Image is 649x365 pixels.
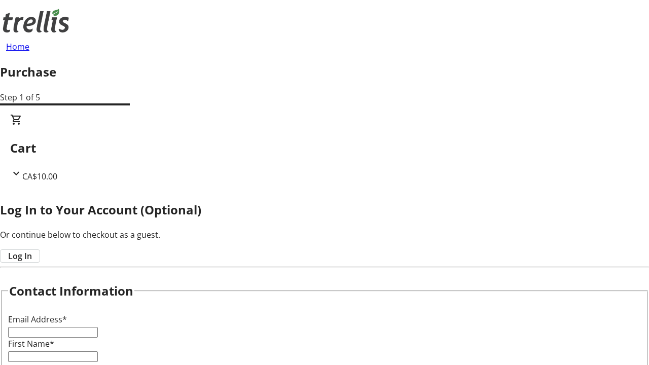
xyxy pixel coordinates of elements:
[9,282,133,300] h2: Contact Information
[8,250,32,262] span: Log In
[22,171,57,182] span: CA$10.00
[8,314,67,325] label: Email Address*
[10,139,639,157] h2: Cart
[10,114,639,182] div: CartCA$10.00
[8,338,54,349] label: First Name*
